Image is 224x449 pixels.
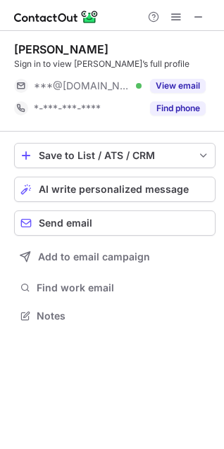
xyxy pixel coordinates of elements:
button: Reveal Button [150,79,206,93]
span: Notes [37,310,210,322]
div: [PERSON_NAME] [14,42,108,56]
button: AI write personalized message [14,177,216,202]
span: Find work email [37,282,210,294]
img: ContactOut v5.3.10 [14,8,99,25]
button: Notes [14,306,216,326]
span: Send email [39,217,92,229]
button: Add to email campaign [14,244,216,270]
div: Save to List / ATS / CRM [39,150,191,161]
button: Find work email [14,278,216,298]
span: ***@[DOMAIN_NAME] [34,80,131,92]
button: Reveal Button [150,101,206,115]
span: AI write personalized message [39,184,189,195]
span: Add to email campaign [38,251,150,263]
div: Sign in to view [PERSON_NAME]’s full profile [14,58,216,70]
button: Send email [14,210,216,236]
button: save-profile-one-click [14,143,216,168]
